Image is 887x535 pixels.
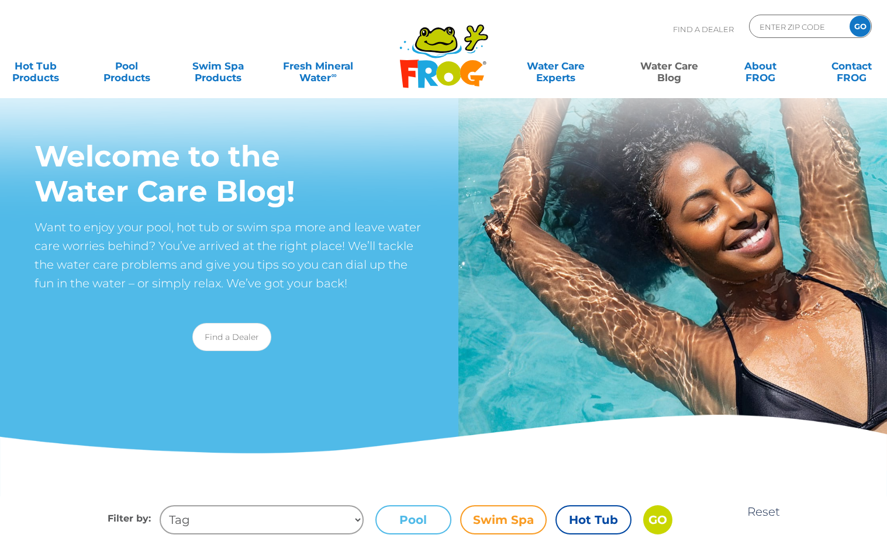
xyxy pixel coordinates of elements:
h4: Filter by: [108,505,160,534]
sup: ∞ [331,71,336,79]
a: Reset [747,505,780,519]
a: PoolProducts [91,54,162,78]
input: GO [850,16,871,37]
p: Find A Dealer [673,15,734,44]
label: Hot Tub [555,505,631,534]
p: Want to enjoy your pool, hot tub or swim spa more and leave water care worries behind? You’ve arr... [34,218,429,293]
input: GO [643,505,672,534]
input: Zip Code Form [758,18,837,35]
a: Water CareBlog [634,54,705,78]
a: AboutFROG [725,54,796,78]
a: ContactFROG [816,54,887,78]
a: Fresh MineralWater∞ [274,54,363,78]
a: Water CareExperts [498,54,613,78]
label: Pool [375,505,451,534]
label: Swim Spa [460,505,547,534]
a: Swim SpaProducts [182,54,253,78]
a: Find a Dealer [192,323,271,351]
